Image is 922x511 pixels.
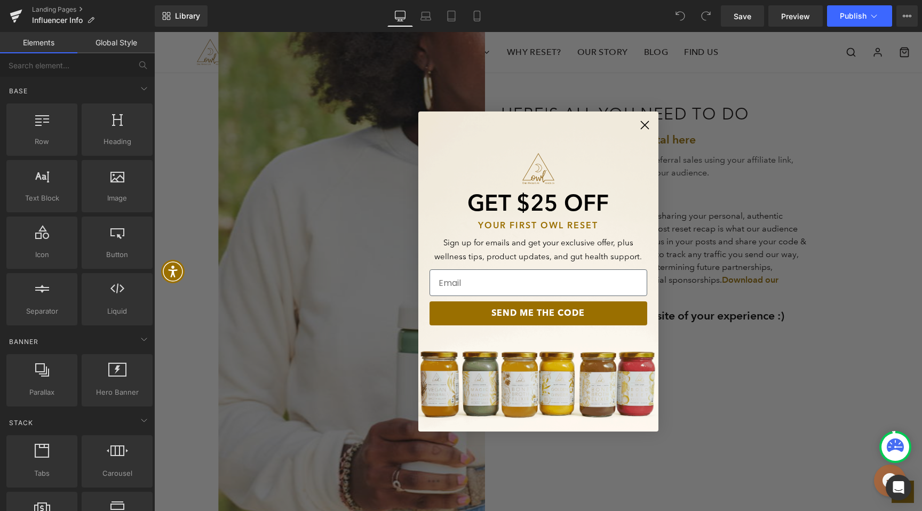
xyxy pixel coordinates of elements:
span: Button [85,249,149,260]
span: Heading [85,136,149,147]
button: Publish [827,5,892,27]
a: Landing Pages [32,5,155,14]
span: Separator [10,306,74,317]
span: Base [8,86,29,96]
iframe: Gorgias live chat messenger [714,429,757,468]
span: Row [10,136,74,147]
span: Save [734,11,751,22]
span: Stack [8,418,34,428]
a: Preview [768,5,823,27]
span: Text Block [10,193,74,204]
button: Close dialog [481,84,500,102]
button: More [896,5,918,27]
a: Mobile [464,5,490,27]
a: Global Style [77,32,155,53]
span: Influencer Info [32,16,83,25]
span: Hero Banner [85,387,149,398]
span: Image [85,193,149,204]
a: Desktop [387,5,413,27]
a: Tablet [439,5,464,27]
input: Email [275,237,493,264]
a: New Library [155,5,208,27]
span: GET $25 OFF [313,162,455,184]
span: Carousel [85,468,149,479]
a: Laptop [413,5,439,27]
div: Accessibility Menu [7,228,30,251]
div: Open Intercom Messenger [886,475,911,500]
span: Liquid [85,306,149,317]
span: Sign up for emails and get your exclusive offer, plus wellness tips, product updates, and gut hea... [280,207,488,229]
span: Preview [781,11,810,22]
img: OWL Venice [368,121,400,153]
button: Undo [670,5,691,27]
button: Redo [695,5,717,27]
span: Tabs [10,468,74,479]
span: Icon [10,249,74,260]
span: Banner [8,337,39,347]
span: Library [175,11,200,21]
span: Publish [840,12,867,20]
button: SEND ME THE CODE [275,269,493,293]
span: YOUR FIRST OWL RESET [324,190,444,198]
span: Parallax [10,387,74,398]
